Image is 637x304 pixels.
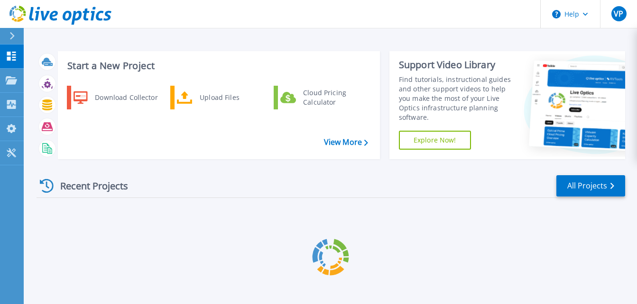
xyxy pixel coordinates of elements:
[399,75,516,122] div: Find tutorials, instructional guides and other support videos to help you make the most of your L...
[556,175,625,197] a: All Projects
[298,88,369,107] div: Cloud Pricing Calculator
[67,86,164,109] a: Download Collector
[90,88,162,107] div: Download Collector
[170,86,268,109] a: Upload Files
[399,59,516,71] div: Support Video Library
[274,86,371,109] a: Cloud Pricing Calculator
[614,10,623,18] span: VP
[195,88,265,107] div: Upload Files
[37,174,141,197] div: Recent Projects
[399,131,471,150] a: Explore Now!
[67,61,368,71] h3: Start a New Project
[324,138,368,147] a: View More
